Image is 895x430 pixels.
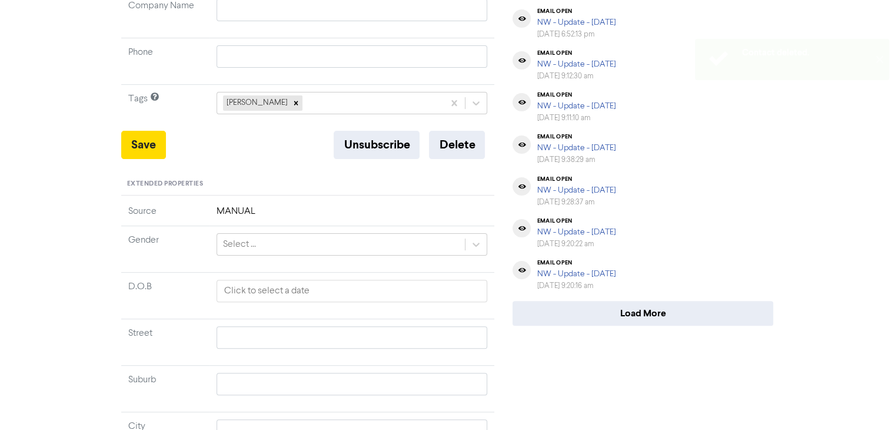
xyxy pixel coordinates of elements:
[223,237,256,252] div: Select ...
[121,38,209,85] td: Phone
[537,259,615,266] div: email open
[537,176,615,183] div: email open
[537,29,615,40] div: [DATE] 6:52:13 pm
[121,226,209,272] td: Gender
[537,280,615,292] div: [DATE] 9:20:16 am
[537,113,615,124] div: [DATE] 9:11:10 am
[334,131,420,159] button: Unsubscribe
[537,60,615,68] a: NW - Update - [DATE]
[429,131,485,159] button: Delete
[537,197,615,208] div: [DATE] 9:28:37 am
[537,133,615,140] div: email open
[537,102,615,110] a: NW - Update - [DATE]
[836,373,895,430] iframe: Chat Widget
[223,95,290,111] div: [PERSON_NAME]
[537,154,615,166] div: [DATE] 9:38:29 am
[537,71,615,82] div: [DATE] 9:12:30 am
[537,217,615,224] div: email open
[121,131,166,159] button: Save
[121,319,209,365] td: Street
[537,91,615,98] div: email open
[513,301,773,326] button: Load More
[537,239,615,250] div: [DATE] 9:20:22 am
[537,270,615,278] a: NW - Update - [DATE]
[121,173,495,196] div: Extended Properties
[537,18,615,27] a: NW - Update - [DATE]
[537,49,615,57] div: email open
[742,47,869,59] div: Contact deleted.
[217,280,488,302] input: Click to select a date
[537,144,615,152] a: NW - Update - [DATE]
[537,8,615,15] div: email open
[209,204,495,226] td: MANUAL
[121,272,209,319] td: D.O.B
[121,204,209,226] td: Source
[121,85,209,131] td: Tags
[537,228,615,236] a: NW - Update - [DATE]
[121,365,209,412] td: Suburb
[537,186,615,194] a: NW - Update - [DATE]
